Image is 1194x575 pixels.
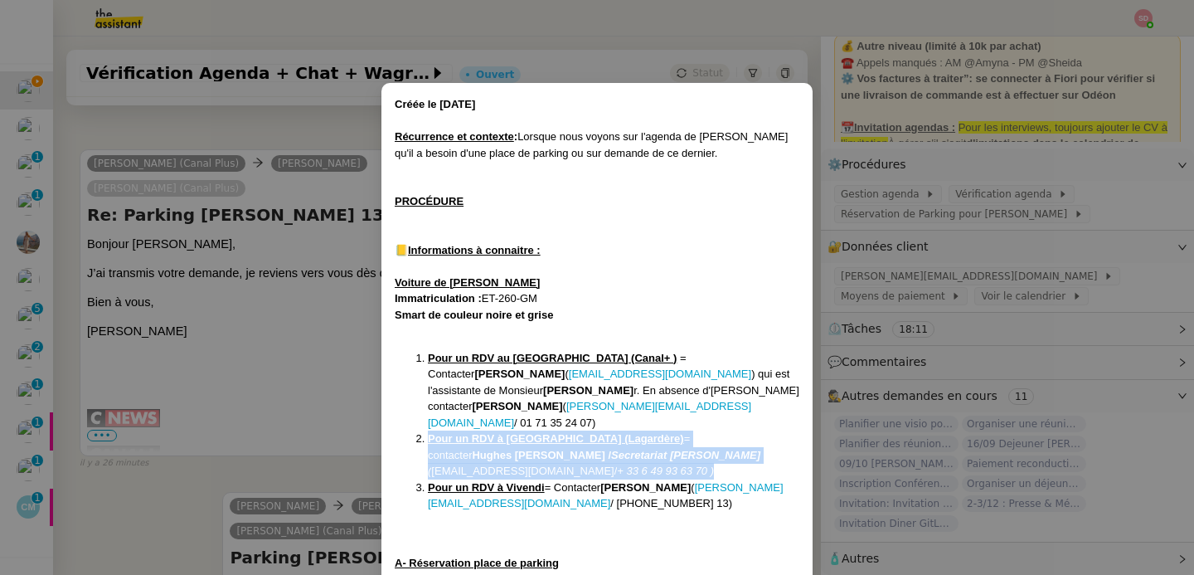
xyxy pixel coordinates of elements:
[472,449,512,461] strong: Hughes
[395,557,559,569] u: A- Réservation place de parking
[428,480,799,512] li: = Contacter ( / [PHONE_NUMBER] 13)
[395,290,799,307] div: ET-260-GM
[611,449,760,461] em: Secretariat [PERSON_NAME]
[474,368,565,380] strong: [PERSON_NAME]
[472,400,562,412] strong: [PERSON_NAME]
[408,244,541,256] u: Informations à connaitre :
[395,130,514,143] u: Récurrence et contexte
[395,130,517,143] strong: :
[395,195,464,207] u: PROCÉDURE
[395,276,540,289] u: Voiture de [PERSON_NAME]
[543,384,633,397] strong: [PERSON_NAME]
[431,465,614,477] a: [EMAIL_ADDRESS][DOMAIN_NAME]
[395,292,482,305] strong: Immatriculation :
[428,432,684,445] u: Pour un RDV à [GEOGRAPHIC_DATA] (Lagardère)
[428,465,431,477] em: (
[600,481,691,494] strong: [PERSON_NAME]
[428,431,799,480] li: = contacter /
[617,465,707,477] em: + 33 6 49 93 63 70
[395,309,553,321] strong: Smart de couleur noire et grise
[428,350,799,431] li: = Contacter ( ) qui est l'assistante de Monsieur r. En absence d'[PERSON_NAME] contacter ( / 01 7...
[428,400,751,429] a: [PERSON_NAME][EMAIL_ADDRESS][DOMAIN_NAME]
[515,449,760,461] strong: [PERSON_NAME] /
[711,465,714,477] em: )
[395,98,475,110] strong: Créée le [DATE]
[395,244,541,256] strong: 📒
[428,352,677,364] u: Pour un RDV au [GEOGRAPHIC_DATA] (Canal+ )
[395,129,799,161] div: Lorsque nous voyons sur l'agenda de [PERSON_NAME] qu'il a besoin d'une place de parking ou sur de...
[428,481,545,494] u: Pour un RDV à Vivendi
[569,368,751,380] a: [EMAIL_ADDRESS][DOMAIN_NAME]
